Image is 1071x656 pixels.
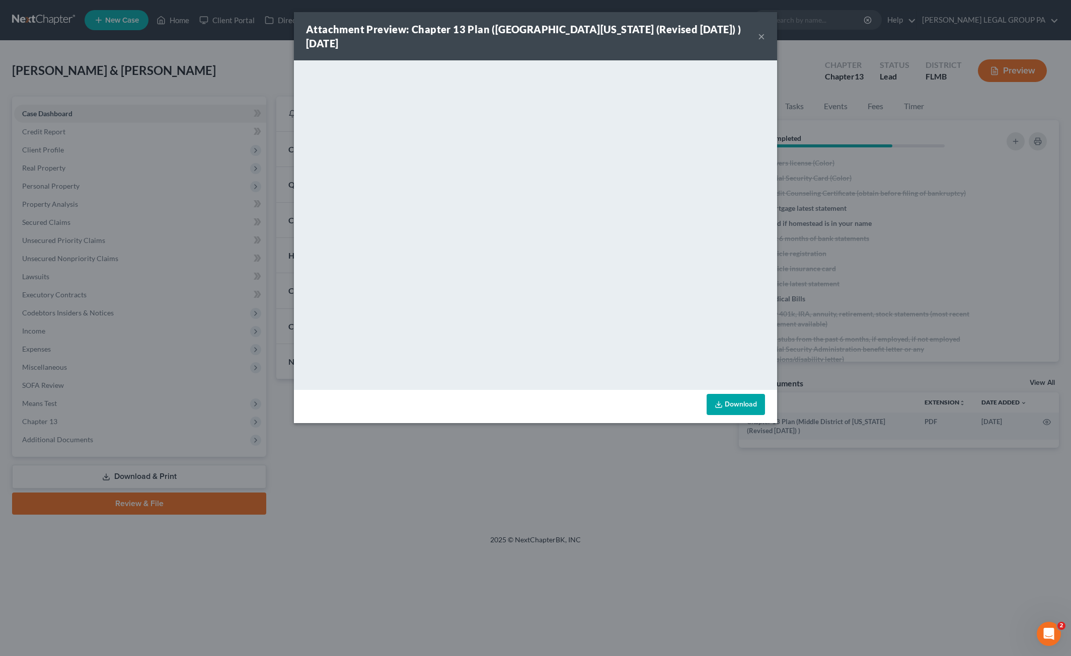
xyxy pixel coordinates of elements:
strong: Attachment Preview: Chapter 13 Plan ([GEOGRAPHIC_DATA][US_STATE] (Revised [DATE]) ) [DATE] [306,23,741,49]
iframe: Intercom live chat [1037,622,1061,646]
span: 2 [1057,622,1065,630]
iframe: <object ng-attr-data='[URL][DOMAIN_NAME]' type='application/pdf' width='100%' height='650px'></ob... [294,60,777,387]
button: × [758,30,765,42]
a: Download [707,394,765,415]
